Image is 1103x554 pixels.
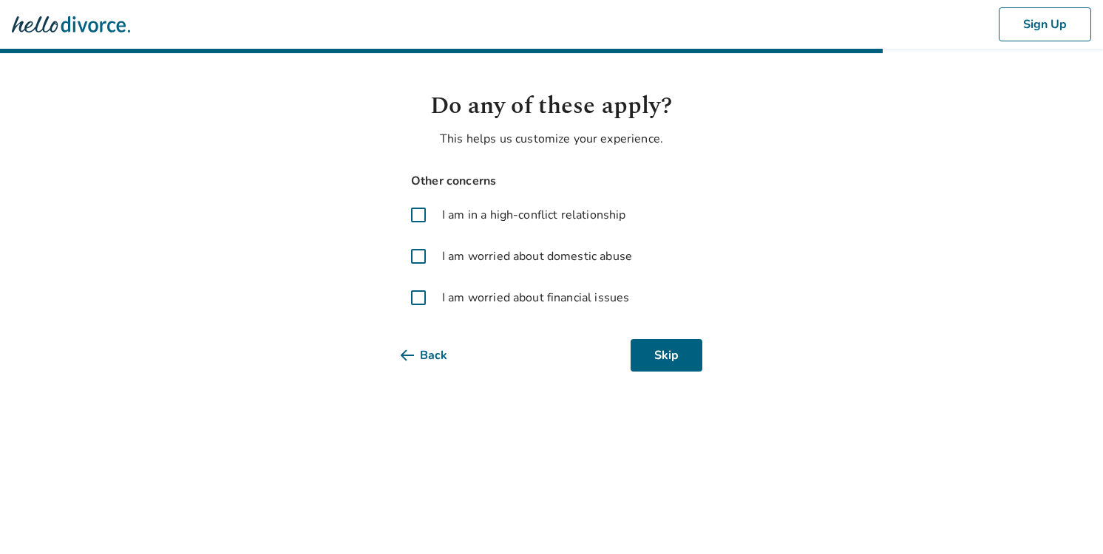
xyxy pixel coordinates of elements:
[442,247,632,265] span: I am worried about domestic abuse
[999,7,1091,41] button: Sign Up
[401,130,702,148] p: This helps us customize your experience.
[1029,483,1103,554] iframe: Chat Widget
[442,289,629,307] span: I am worried about financial issues
[442,206,625,224] span: I am in a high-conflict relationship
[12,10,130,39] img: Hello Divorce Logo
[401,339,471,372] button: Back
[401,89,702,124] h1: Do any of these apply?
[401,171,702,191] span: Other concerns
[631,339,702,372] button: Skip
